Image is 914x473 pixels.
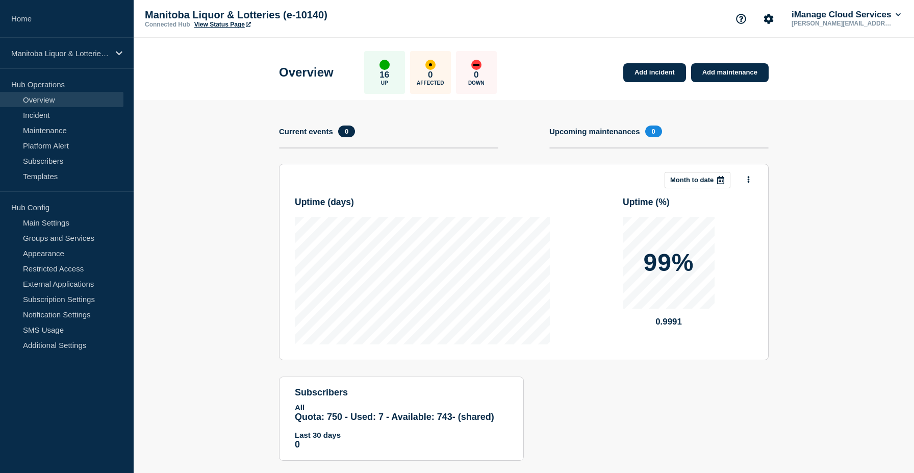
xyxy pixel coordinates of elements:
[670,176,714,184] p: Month to date
[425,60,436,70] div: affected
[295,439,508,450] p: 0
[338,126,355,137] span: 0
[279,127,333,136] h4: Current events
[645,126,662,137] span: 0
[468,80,485,86] p: Down
[379,70,389,80] p: 16
[145,9,349,21] p: Manitoba Liquor & Lotteries (e-10140)
[474,70,478,80] p: 0
[295,387,508,398] h4: subscribers
[758,8,779,30] button: Account settings
[730,8,752,30] button: Support
[790,20,896,27] p: [PERSON_NAME][EMAIL_ADDRESS][PERSON_NAME][DOMAIN_NAME]
[665,172,730,188] button: Month to date
[790,10,903,20] button: iManage Cloud Services
[295,197,550,208] h3: Uptime ( days )
[623,63,686,82] a: Add incident
[279,65,334,80] h1: Overview
[549,127,640,136] h4: Upcoming maintenances
[471,60,481,70] div: down
[691,63,769,82] a: Add maintenance
[295,431,508,439] p: Last 30 days
[145,21,190,28] p: Connected Hub
[11,49,109,58] p: Manitoba Liquor & Lotteries (e-10140)
[381,80,388,86] p: Up
[194,21,251,28] a: View Status Page
[379,60,390,70] div: up
[428,70,433,80] p: 0
[623,197,753,208] h3: Uptime ( % )
[295,412,494,422] span: Quota: 750 - Used: 7 - Available: 743 - (shared)
[417,80,444,86] p: Affected
[295,403,508,412] p: All
[643,251,694,275] p: 99%
[623,317,715,327] p: 0.9991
